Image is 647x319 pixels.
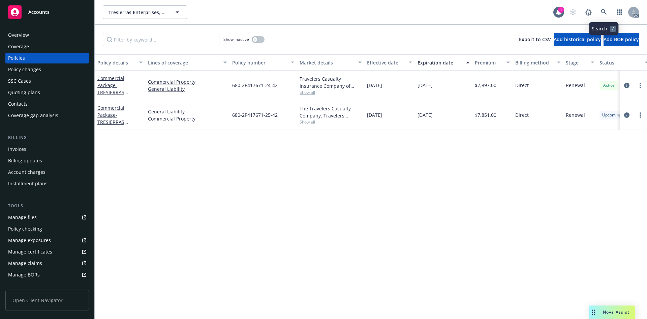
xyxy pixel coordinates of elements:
[636,111,644,119] a: more
[5,99,89,109] a: Contacts
[513,54,563,71] button: Billing method
[5,3,89,22] a: Accounts
[5,290,89,311] span: Open Client Navigator
[8,223,42,234] div: Policy checking
[300,75,362,89] div: Travelers Casualty Insurance Company of America, Travelers Insurance
[566,82,585,89] span: Renewal
[367,111,382,118] span: [DATE]
[475,111,496,118] span: $7,851.00
[8,99,28,109] div: Contacts
[5,246,89,257] a: Manage certificates
[8,246,52,257] div: Manage certificates
[5,167,89,178] a: Account charges
[8,258,42,269] div: Manage claims
[5,144,89,155] a: Invoices
[603,309,629,315] span: Nova Assist
[8,235,51,246] div: Manage exposures
[5,30,89,41] a: Overview
[5,281,89,292] a: Summary of insurance
[418,82,433,89] span: [DATE]
[109,9,167,16] span: Tresierras Enterprises, LLC
[5,134,89,141] div: Billing
[8,76,31,86] div: SSC Cases
[566,59,587,66] div: Stage
[566,5,580,19] a: Start snowing
[103,33,219,46] input: Filter by keyword...
[300,105,362,119] div: The Travelers Casualty Company, Travelers Insurance
[5,110,89,121] a: Coverage gap analysis
[364,54,415,71] button: Effective date
[623,111,631,119] a: circleInformation
[145,54,229,71] button: Lines of coverage
[300,119,362,125] span: Show all
[103,5,187,19] button: Tresierras Enterprises, LLC
[8,281,59,292] div: Summary of insurance
[5,212,89,223] a: Manage files
[418,59,462,66] div: Expiration date
[148,115,227,122] a: Commercial Property
[8,41,29,52] div: Coverage
[232,111,278,118] span: 680-2P417671-25-42
[597,5,611,19] a: Search
[519,33,551,46] button: Export to CSV
[613,5,626,19] a: Switch app
[148,59,219,66] div: Lines of coverage
[8,178,48,189] div: Installment plans
[475,82,496,89] span: $7,897.00
[636,81,644,89] a: more
[475,59,502,66] div: Premium
[367,59,405,66] div: Effective date
[599,59,641,66] div: Status
[589,305,597,319] div: Drag to move
[95,54,145,71] button: Policy details
[223,36,249,42] span: Show inactive
[515,111,529,118] span: Direct
[5,41,89,52] a: Coverage
[472,54,513,71] button: Premium
[623,81,631,89] a: circleInformation
[8,155,42,166] div: Billing updates
[554,36,601,43] span: Add historical policy
[367,82,382,89] span: [DATE]
[5,203,89,209] div: Tools
[515,59,553,66] div: Billing method
[232,82,278,89] span: 680-2P417671-24-42
[415,54,472,71] button: Expiration date
[519,36,551,43] span: Export to CSV
[602,82,616,88] span: Active
[5,178,89,189] a: Installment plans
[148,108,227,115] a: General Liability
[5,155,89,166] a: Billing updates
[148,85,227,92] a: General Liability
[582,5,595,19] a: Report a Bug
[5,64,89,75] a: Policy changes
[5,269,89,280] a: Manage BORs
[554,33,601,46] button: Add historical policy
[5,76,89,86] a: SSC Cases
[300,89,362,95] span: Show all
[28,9,50,15] span: Accounts
[5,235,89,246] a: Manage exposures
[418,111,433,118] span: [DATE]
[300,59,354,66] div: Market details
[8,110,58,121] div: Coverage gap analysis
[97,105,138,139] a: Commercial Package
[589,305,635,319] button: Nova Assist
[5,53,89,63] a: Policies
[97,82,138,103] span: - TRESIERRAS ENTERPRISES, LLC
[8,144,26,155] div: Invoices
[5,223,89,234] a: Policy checking
[566,111,585,118] span: Renewal
[602,112,621,118] span: Upcoming
[8,87,40,98] div: Quoting plans
[558,7,564,13] div: 1
[297,54,364,71] button: Market details
[8,212,37,223] div: Manage files
[604,36,639,43] span: Add BOR policy
[8,167,45,178] div: Account charges
[563,54,597,71] button: Stage
[604,33,639,46] button: Add BOR policy
[5,87,89,98] a: Quoting plans
[8,269,40,280] div: Manage BORs
[8,64,41,75] div: Policy changes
